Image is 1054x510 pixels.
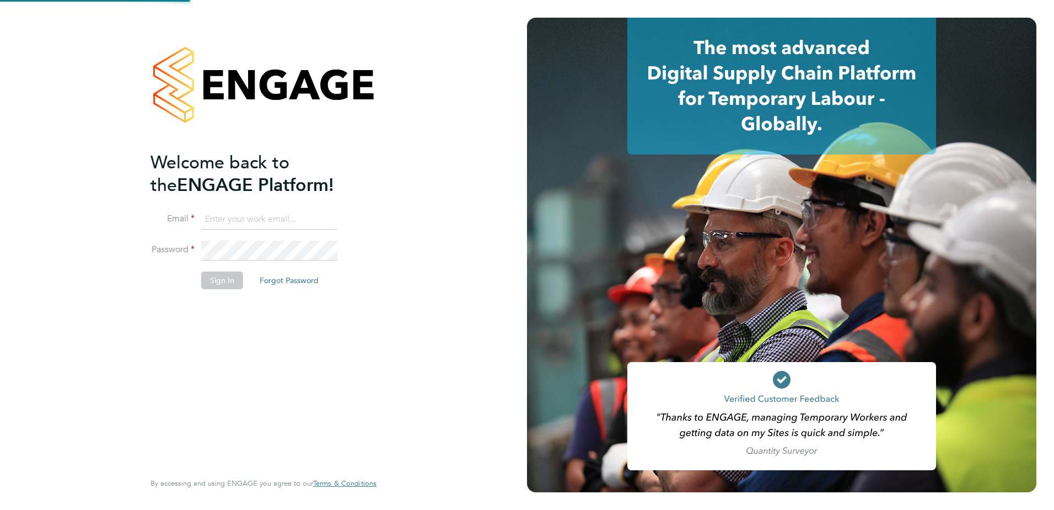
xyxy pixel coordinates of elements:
span: Welcome back to the [150,152,289,196]
a: Terms & Conditions [313,479,377,488]
label: Password [150,244,195,256]
input: Enter your work email... [201,210,337,230]
span: Terms & Conditions [313,479,377,488]
button: Forgot Password [251,272,327,289]
span: By accessing and using ENGAGE you agree to our [150,479,377,488]
h2: ENGAGE Platform! [150,151,365,196]
button: Sign In [201,272,243,289]
label: Email [150,213,195,225]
